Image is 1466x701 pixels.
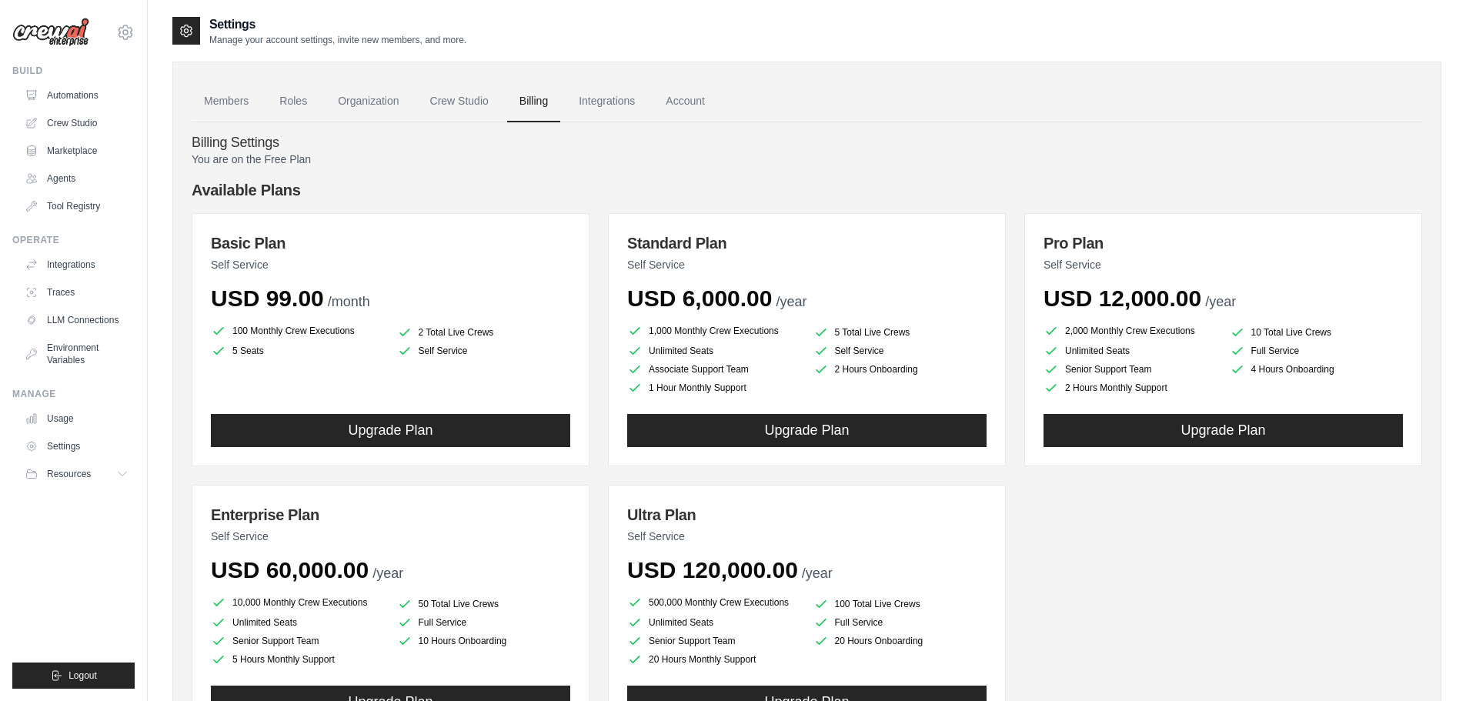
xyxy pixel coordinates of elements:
a: Account [653,81,717,122]
a: Agents [18,166,135,191]
p: Self Service [211,529,570,544]
p: You are on the Free Plan [192,152,1422,167]
p: Self Service [627,257,987,272]
h2: Settings [209,15,466,34]
li: Self Service [813,343,987,359]
span: /month [328,294,370,309]
a: Members [192,81,261,122]
li: 100 Total Live Crews [813,596,987,612]
a: Usage [18,406,135,431]
button: Resources [18,462,135,486]
a: Marketplace [18,139,135,163]
span: Logout [68,669,97,682]
a: Environment Variables [18,335,135,372]
a: Integrations [566,81,647,122]
li: Full Service [397,615,571,630]
span: Resources [47,468,91,480]
span: USD 6,000.00 [627,285,772,311]
a: Billing [507,81,560,122]
li: 20 Hours Monthly Support [627,652,801,667]
li: Full Service [813,615,987,630]
a: Organization [326,81,411,122]
span: USD 120,000.00 [627,557,798,582]
a: Crew Studio [18,111,135,135]
a: Traces [18,280,135,305]
li: 2 Hours Monthly Support [1044,380,1217,396]
li: Self Service [397,343,571,359]
li: Associate Support Team [627,362,801,377]
li: 1,000 Monthly Crew Executions [627,322,801,340]
h3: Pro Plan [1044,232,1403,254]
span: /year [776,294,806,309]
h3: Standard Plan [627,232,987,254]
li: 2,000 Monthly Crew Executions [1044,322,1217,340]
button: Logout [12,663,135,689]
h3: Ultra Plan [627,504,987,526]
li: 50 Total Live Crews [397,596,571,612]
li: 2 Hours Onboarding [813,362,987,377]
h3: Enterprise Plan [211,504,570,526]
li: Senior Support Team [211,633,385,649]
li: Unlimited Seats [627,615,801,630]
li: 5 Total Live Crews [813,325,987,340]
li: Senior Support Team [627,633,801,649]
p: Manage your account settings, invite new members, and more. [209,34,466,46]
span: USD 60,000.00 [211,557,369,582]
a: Settings [18,434,135,459]
li: 10,000 Monthly Crew Executions [211,593,385,612]
a: Tool Registry [18,194,135,219]
a: Automations [18,83,135,108]
span: /year [372,566,403,581]
h4: Available Plans [192,179,1422,201]
li: 2 Total Live Crews [397,325,571,340]
span: USD 12,000.00 [1044,285,1201,311]
li: 10 Total Live Crews [1230,325,1404,340]
h3: Basic Plan [211,232,570,254]
li: Unlimited Seats [211,615,385,630]
div: Manage [12,388,135,400]
button: Upgrade Plan [627,414,987,447]
p: Self Service [211,257,570,272]
li: 1 Hour Monthly Support [627,380,801,396]
li: 500,000 Monthly Crew Executions [627,593,801,612]
a: Crew Studio [418,81,501,122]
span: /year [802,566,833,581]
a: Roles [267,81,319,122]
div: Operate [12,234,135,246]
div: Build [12,65,135,77]
p: Self Service [1044,257,1403,272]
li: 100 Monthly Crew Executions [211,322,385,340]
li: Full Service [1230,343,1404,359]
span: USD 99.00 [211,285,324,311]
img: Logo [12,18,89,47]
button: Upgrade Plan [211,414,570,447]
li: 5 Seats [211,343,385,359]
li: Senior Support Team [1044,362,1217,377]
a: LLM Connections [18,308,135,332]
a: Integrations [18,252,135,277]
p: Self Service [627,529,987,544]
li: 4 Hours Onboarding [1230,362,1404,377]
li: 20 Hours Onboarding [813,633,987,649]
li: Unlimited Seats [1044,343,1217,359]
li: 10 Hours Onboarding [397,633,571,649]
button: Upgrade Plan [1044,414,1403,447]
span: /year [1205,294,1236,309]
h4: Billing Settings [192,135,1422,152]
li: 5 Hours Monthly Support [211,652,385,667]
li: Unlimited Seats [627,343,801,359]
